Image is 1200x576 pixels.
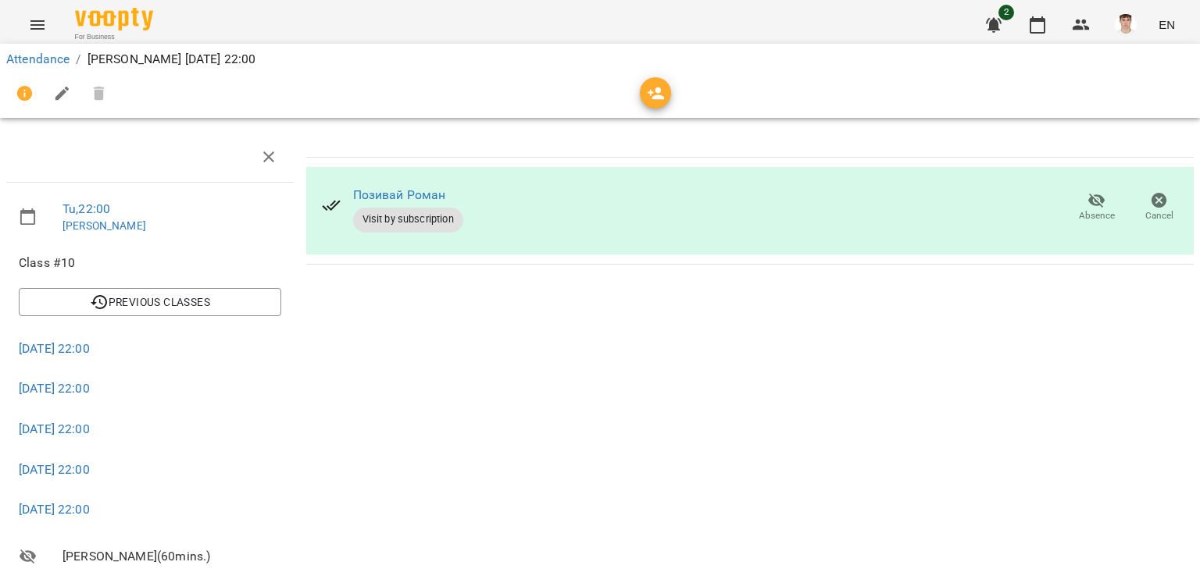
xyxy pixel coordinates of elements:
[87,50,256,69] p: [PERSON_NAME] [DATE] 22:00
[19,254,281,272] span: Class #10
[1079,209,1115,222] span: Absence
[62,547,281,566] span: [PERSON_NAME] ( 60 mins. )
[31,293,269,311] span: Previous Classes
[353,212,463,226] span: Visit by subscription
[6,50,1194,69] nav: breadcrumb
[1128,186,1191,229] button: Cancel
[353,187,446,202] a: Позивай Роман
[1152,10,1181,39] button: EN
[62,201,110,216] a: Tu , 22:00
[75,32,153,42] span: For Business
[19,341,90,356] a: [DATE] 22:00
[1115,14,1137,36] img: 8fe045a9c59afd95b04cf3756caf59e6.jpg
[76,50,80,69] li: /
[1145,209,1173,222] span: Cancel
[19,462,90,477] a: [DATE] 22:00
[19,421,90,436] a: [DATE] 22:00
[19,288,281,316] button: Previous Classes
[998,5,1014,20] span: 2
[19,6,56,44] button: Menu
[1159,16,1175,33] span: EN
[19,381,90,396] a: [DATE] 22:00
[6,52,70,66] a: Attendance
[75,8,153,30] img: Voopty Logo
[62,219,146,232] a: [PERSON_NAME]
[19,502,90,517] a: [DATE] 22:00
[1066,186,1128,229] button: Absence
